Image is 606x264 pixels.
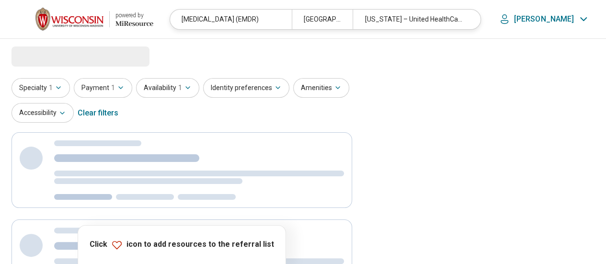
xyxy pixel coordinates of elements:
button: Identity preferences [203,78,289,98]
div: [GEOGRAPHIC_DATA], [GEOGRAPHIC_DATA] [292,10,353,29]
span: Loading... [11,46,92,66]
button: Specialty1 [11,78,70,98]
button: Accessibility [11,103,74,123]
span: 1 [49,83,53,93]
div: [US_STATE] – United HealthCare [353,10,474,29]
button: Amenities [293,78,349,98]
div: [MEDICAL_DATA] (EMDR) [170,10,292,29]
span: 1 [111,83,115,93]
img: University of Wisconsin-Madison [35,8,103,31]
button: Availability1 [136,78,199,98]
span: 1 [178,83,182,93]
button: Payment1 [74,78,132,98]
p: Click icon to add resources to the referral list [90,239,274,251]
div: Clear filters [78,102,118,125]
p: [PERSON_NAME] [514,14,574,24]
div: powered by [115,11,153,20]
a: University of Wisconsin-Madisonpowered by [15,8,153,31]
